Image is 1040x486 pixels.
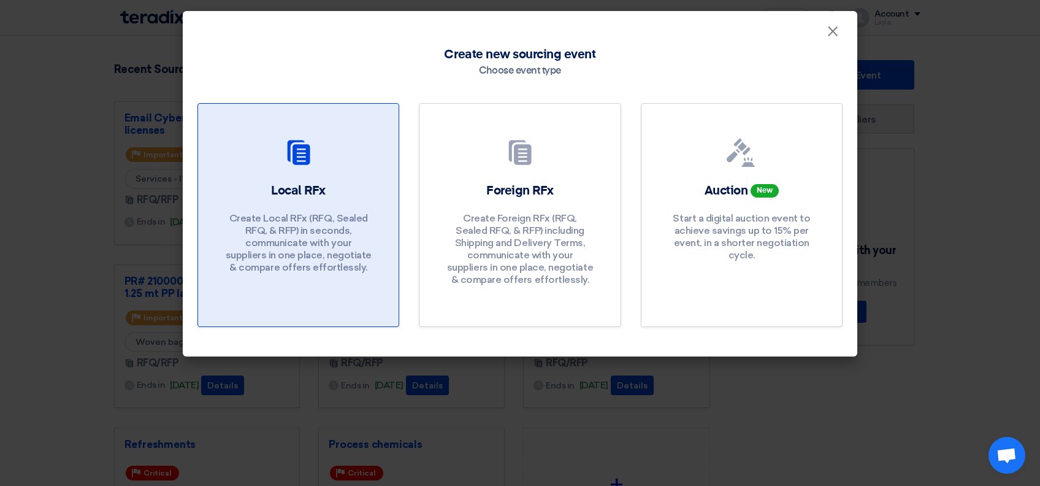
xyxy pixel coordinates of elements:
a: Local RFx Create Local RFx (RFQ, Sealed RFQ, & RFP) in seconds, communicate with your suppliers i... [197,103,399,327]
a: Foreign RFx Create Foreign RFx (RFQ, Sealed RFQ, & RFP) including Shipping and Delivery Terms, co... [419,103,621,327]
div: Open chat [988,437,1025,474]
p: Create Local RFx (RFQ, Sealed RFQ, & RFP) in seconds, communicate with your suppliers in one plac... [225,212,372,274]
span: Create new sourcing event [444,45,595,64]
p: Start a digital auction event to achieve savings up to 15% per event, in a shorter negotiation cy... [668,212,815,261]
span: New [751,184,779,198]
span: Auction [705,185,748,197]
button: Close [817,20,849,44]
p: Create Foreign RFx (RFQ, Sealed RFQ, & RFP) including Shipping and Delivery Terms, communicate wi... [446,212,594,286]
span: × [827,22,839,47]
a: Auction New Start a digital auction event to achieve savings up to 15% per event, in a shorter ne... [641,103,843,327]
div: Choose event type [479,64,561,79]
h2: Foreign RFx [486,182,554,199]
h2: Local RFx [271,182,326,199]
